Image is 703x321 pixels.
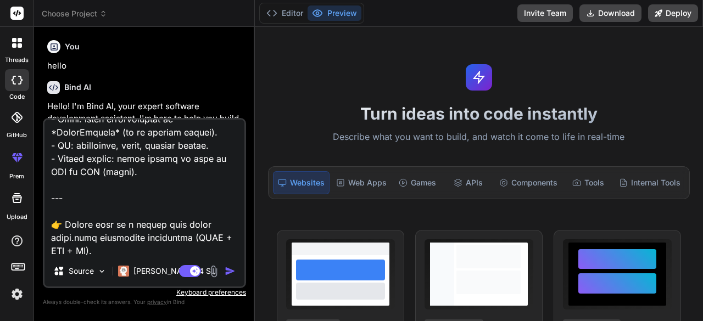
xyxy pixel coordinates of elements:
div: Tools [564,171,612,194]
img: attachment [208,265,220,278]
label: threads [5,55,29,65]
textarea: L ipsu dol si ametcons a elitsedd eiu te i utlabo etdo (magn ali enim). Adm veni quisno exercit *... [44,120,244,256]
p: Always double-check its answers. Your in Bind [43,297,246,307]
button: Preview [308,5,361,21]
p: Keyboard preferences [43,288,246,297]
div: Components [495,171,562,194]
button: Download [579,4,641,22]
p: [PERSON_NAME] 4 S.. [133,266,215,277]
div: APIs [444,171,492,194]
div: Web Apps [332,171,391,194]
p: Describe what you want to build, and watch it come to life in real-time [261,130,696,144]
label: code [9,92,25,102]
p: Hello! I'm Bind AI, your expert software development assistant. I'm here to help you build projec... [47,100,244,150]
span: Choose Project [42,8,107,19]
div: Games [393,171,442,194]
img: Pick Models [97,267,107,276]
p: Source [69,266,94,277]
h6: Bind AI [64,82,91,93]
button: Deploy [648,4,698,22]
button: Editor [262,5,308,21]
div: Internal Tools [615,171,685,194]
h1: Turn ideas into code instantly [261,104,696,123]
button: Invite Team [517,4,573,22]
img: Claude 4 Sonnet [118,266,129,277]
img: icon [225,266,236,277]
span: privacy [147,299,167,305]
label: prem [9,172,24,181]
div: Websites [273,171,330,194]
img: settings [8,285,26,303]
label: GitHub [7,131,27,140]
label: Upload [7,212,27,222]
h6: You [65,41,80,52]
p: hello [47,60,244,72]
